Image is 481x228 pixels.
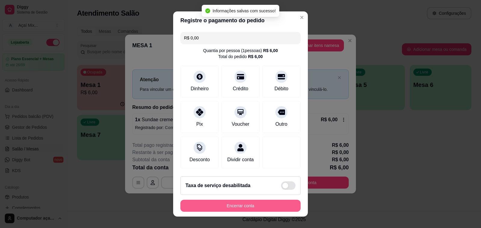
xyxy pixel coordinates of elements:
div: Outro [275,121,287,128]
div: Dividir conta [227,156,254,163]
div: R$ 6,00 [263,48,278,54]
div: Dinheiro [191,85,209,92]
div: Crédito [233,85,248,92]
div: Pix [196,121,203,128]
button: Close [297,13,307,22]
div: Quantia por pessoa ( 1 pessoas) [203,48,278,54]
div: Total do pedido [218,54,263,60]
div: R$ 6,00 [248,54,263,60]
header: Registre o pagamento do pedido [173,11,308,29]
button: Encerrar conta [180,200,301,212]
span: Informações salvas com sucesso! [213,8,276,13]
div: Débito [274,85,288,92]
h2: Taxa de serviço desabilitada [185,182,250,189]
div: Voucher [232,121,250,128]
input: Ex.: hambúrguer de cordeiro [184,32,297,44]
div: Desconto [189,156,210,163]
span: check-circle [205,8,210,13]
